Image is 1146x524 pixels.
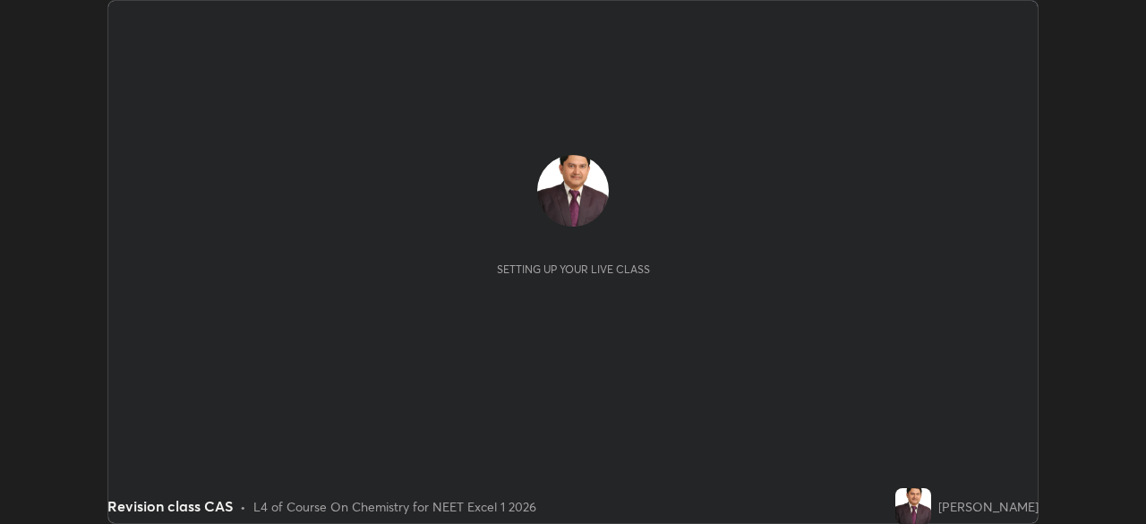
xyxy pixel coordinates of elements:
div: Revision class CAS [107,495,233,517]
div: • [240,497,246,516]
div: L4 of Course On Chemistry for NEET Excel 1 2026 [253,497,536,516]
img: 682439f971974016be8beade0d312caf.jpg [537,155,609,227]
div: Setting up your live class [497,262,650,276]
div: [PERSON_NAME] [938,497,1039,516]
img: 682439f971974016be8beade0d312caf.jpg [895,488,931,524]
